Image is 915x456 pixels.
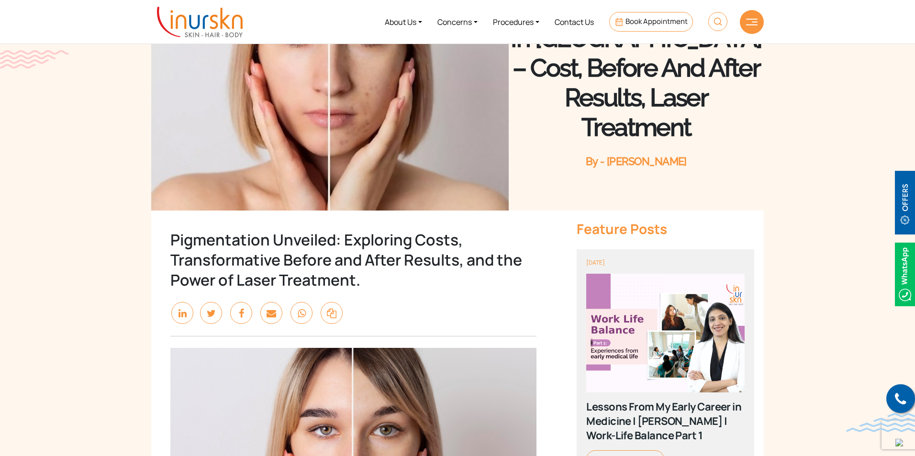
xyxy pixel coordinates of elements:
img: bluewave [846,413,915,432]
a: Contact Us [547,4,602,40]
img: Whatsappicon [895,243,915,306]
div: Lessons From My Early Career in Medicine | [PERSON_NAME] | Work-Life Balance Part 1 [586,400,745,443]
img: hamLine.svg [746,19,758,25]
a: Book Appointment [609,12,693,32]
div: Pigmentation Unveiled: Exploring Costs, Transformative Before and After Results, and the Power of... [170,230,536,290]
span: Book Appointment [625,16,688,26]
img: inurskn-logo [157,7,243,37]
img: up-blue-arrow.svg [895,439,903,446]
img: offerBt [895,171,915,234]
img: HeaderSearch [708,12,727,31]
div: [DATE] [586,259,745,267]
a: Whatsappicon [895,268,915,278]
a: Concerns [430,4,485,40]
div: Feature Posts [577,220,754,237]
img: poster [586,274,745,392]
div: By - [PERSON_NAME] [509,154,764,168]
a: Procedures [485,4,547,40]
a: About Us [377,4,430,40]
